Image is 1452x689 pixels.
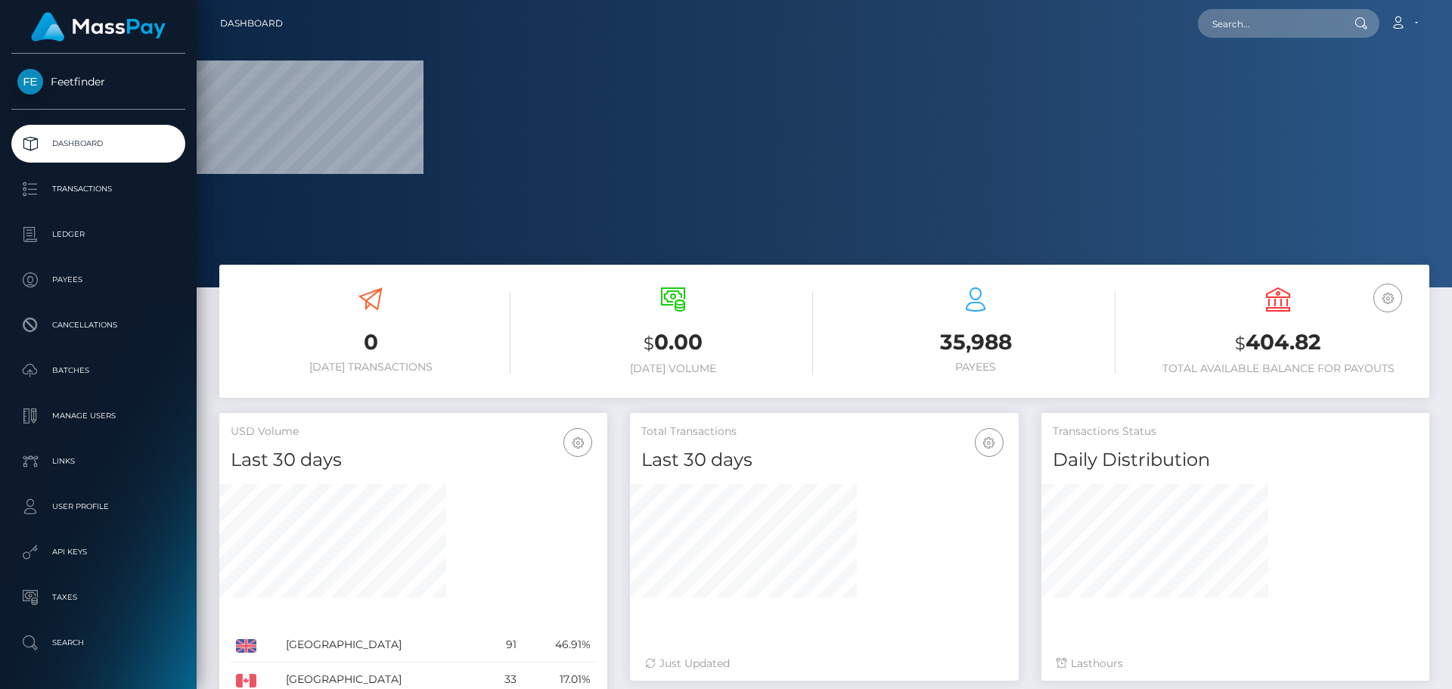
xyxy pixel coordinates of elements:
h5: USD Volume [231,424,596,439]
h4: Last 30 days [231,447,596,473]
h6: Total Available Balance for Payouts [1138,362,1418,375]
p: Search [17,632,179,654]
p: Links [17,450,179,473]
small: $ [644,333,654,354]
a: Transactions [11,170,185,208]
img: Feetfinder [17,69,43,95]
p: Batches [17,359,179,382]
p: Dashboard [17,132,179,155]
p: Cancellations [17,314,179,337]
h6: [DATE] Volume [533,362,813,375]
h5: Transactions Status [1053,424,1418,439]
p: API Keys [17,541,179,563]
a: Ledger [11,216,185,253]
h3: 0.00 [533,327,813,358]
td: 91 [485,628,521,663]
h6: Payees [836,361,1115,374]
h6: [DATE] Transactions [231,361,510,374]
h5: Total Transactions [641,424,1007,439]
td: [GEOGRAPHIC_DATA] [281,628,485,663]
p: Taxes [17,586,179,609]
a: Batches [11,352,185,390]
p: Manage Users [17,405,179,427]
a: Manage Users [11,397,185,435]
a: Links [11,442,185,480]
td: 46.91% [522,628,597,663]
img: GB.png [236,639,256,653]
p: User Profile [17,495,179,518]
h4: Last 30 days [641,447,1007,473]
h4: Daily Distribution [1053,447,1418,473]
h3: 0 [231,327,510,357]
a: User Profile [11,488,185,526]
p: Ledger [17,223,179,246]
h3: 404.82 [1138,327,1418,358]
a: Search [11,624,185,662]
input: Search... [1198,9,1340,38]
a: Taxes [11,579,185,616]
p: Payees [17,268,179,291]
a: Cancellations [11,306,185,344]
a: API Keys [11,533,185,571]
img: CA.png [236,674,256,687]
a: Payees [11,261,185,299]
small: $ [1235,333,1246,354]
img: MassPay Logo [31,12,166,42]
span: Feetfinder [11,75,185,88]
h3: 35,988 [836,327,1115,357]
div: Last hours [1056,656,1414,672]
p: Transactions [17,178,179,200]
a: Dashboard [11,125,185,163]
div: Just Updated [645,656,1003,672]
a: Dashboard [220,8,283,39]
